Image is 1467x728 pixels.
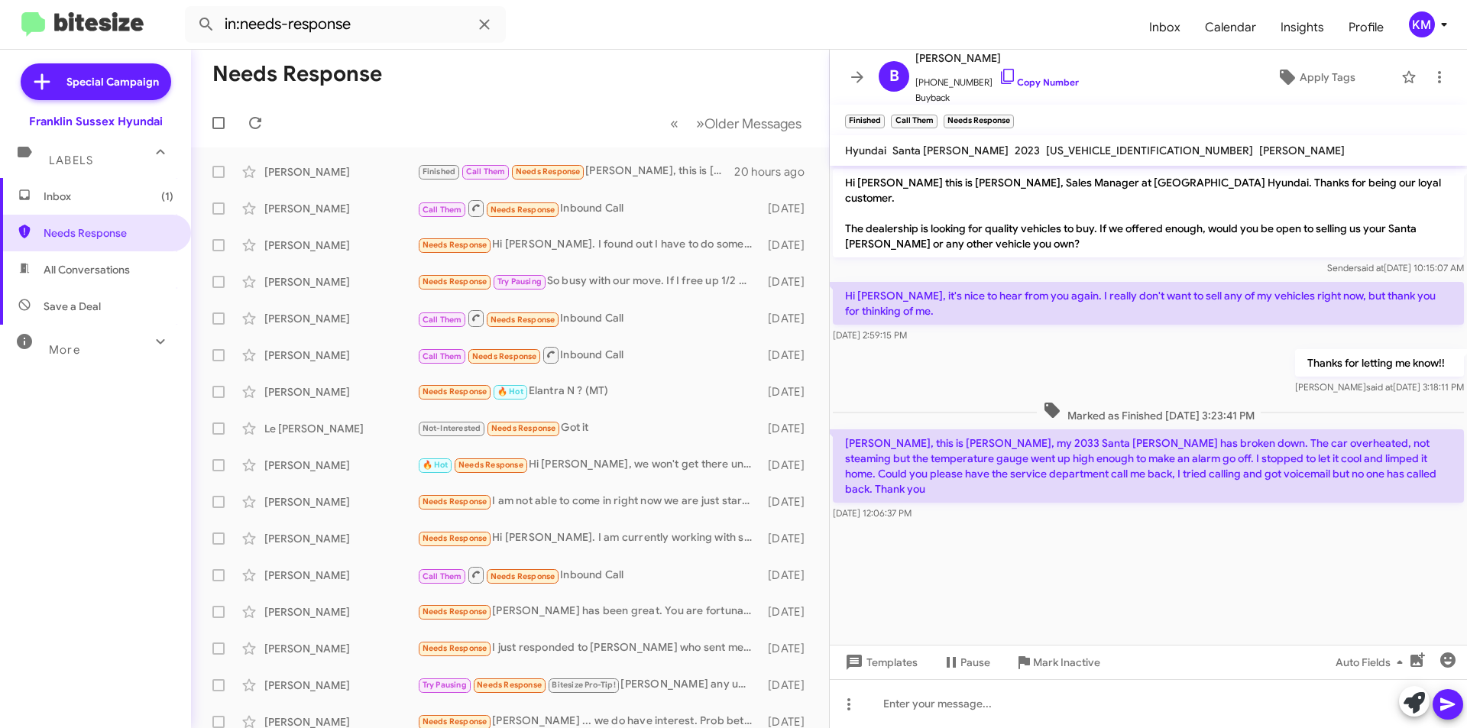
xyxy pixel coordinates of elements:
div: [DATE] [760,604,817,620]
span: Needs Response [491,571,555,581]
span: Sender [DATE] 10:15:07 AM [1327,262,1464,273]
span: [PERSON_NAME] [DATE] 3:18:11 PM [1295,381,1464,393]
h1: Needs Response [212,62,382,86]
div: [DATE] [760,238,817,253]
div: Inbound Call [417,199,760,218]
div: [PERSON_NAME], this is [PERSON_NAME], my 2033 Santa [PERSON_NAME] has broken down. The car overhe... [417,163,734,180]
span: Needs Response [516,167,581,176]
span: [DATE] 12:06:37 PM [833,507,912,519]
span: said at [1366,381,1393,393]
div: Hi [PERSON_NAME]. I found out I have to do some major repairs on my house so I'm going to hold of... [417,236,760,254]
div: [DATE] [760,641,817,656]
div: [DATE] [760,568,817,583]
div: [DATE] [760,531,817,546]
div: Inbound Call [417,345,760,364]
nav: Page navigation example [662,108,811,139]
div: [DATE] [760,494,817,510]
span: Needs Response [423,717,487,726]
a: Calendar [1193,5,1268,50]
span: [US_VEHICLE_IDENTIFICATION_NUMBER] [1046,144,1253,157]
span: 🔥 Hot [423,460,449,470]
span: Call Them [466,167,506,176]
div: [PERSON_NAME] any updates on limited [417,676,760,694]
span: Older Messages [704,115,802,132]
span: Needs Response [491,423,556,433]
span: All Conversations [44,262,130,277]
span: Needs Response [423,643,487,653]
span: Needs Response [423,497,487,506]
div: Hi [PERSON_NAME], we won't get there until 2:30 just to give you a heads up [417,456,760,474]
span: Needs Response [423,607,487,616]
div: [PERSON_NAME] [264,604,417,620]
span: Needs Response [423,277,487,286]
span: Save a Deal [44,299,101,314]
span: Insights [1268,5,1336,50]
span: [PHONE_NUMBER] [915,67,1079,90]
div: Got it [417,419,760,437]
span: Mark Inactive [1033,649,1100,676]
span: (1) [161,189,173,204]
span: [PERSON_NAME] [1259,144,1345,157]
span: Try Pausing [497,277,542,286]
div: So busy with our move. If I free up 1/2 day, I'll check back. Thanks [417,273,760,290]
div: [PERSON_NAME] [264,494,417,510]
div: [DATE] [760,458,817,473]
button: Pause [930,649,1002,676]
div: Inbound Call [417,565,760,584]
div: I just responded to [PERSON_NAME] who sent me an email. [417,639,760,657]
span: Needs Response [472,351,537,361]
button: Previous [661,108,688,139]
span: Bitesize Pro-Tip! [552,680,615,690]
button: Templates [830,649,930,676]
div: [PERSON_NAME] [264,641,417,656]
small: Call Them [891,115,937,128]
button: Next [687,108,811,139]
span: said at [1357,262,1384,273]
div: [PERSON_NAME] [264,274,417,290]
p: [PERSON_NAME], this is [PERSON_NAME], my 2033 Santa [PERSON_NAME] has broken down. The car overhe... [833,429,1464,503]
span: » [696,114,704,133]
div: Le [PERSON_NAME] [264,421,417,436]
div: [DATE] [760,311,817,326]
div: [PERSON_NAME] [264,164,417,180]
span: Needs Response [423,240,487,250]
span: Santa [PERSON_NAME] [892,144,1009,157]
div: [PERSON_NAME] [264,678,417,693]
span: Labels [49,154,93,167]
span: Apply Tags [1300,63,1355,91]
span: Needs Response [458,460,523,470]
span: Finished [423,167,456,176]
span: More [49,343,80,357]
p: Thanks for letting me know!! [1295,349,1464,377]
span: Call Them [423,571,462,581]
a: Profile [1336,5,1396,50]
div: [PERSON_NAME] [264,531,417,546]
div: Franklin Sussex Hyundai [29,114,163,129]
div: [DATE] [760,201,817,216]
span: Special Campaign [66,74,159,89]
div: I am not able to come in right now we are just starting to look for something for our daughter it... [417,493,760,510]
button: KM [1396,11,1450,37]
div: Hi [PERSON_NAME]. I am currently working with someone. Thanks [417,529,760,547]
div: [DATE] [760,678,817,693]
span: Pause [960,649,990,676]
span: Needs Response [423,533,487,543]
span: Buyback [915,90,1079,105]
span: Auto Fields [1336,649,1409,676]
span: Marked as Finished [DATE] 3:23:41 PM [1037,401,1261,423]
span: 2023 [1015,144,1040,157]
span: Inbox [44,189,173,204]
a: Inbox [1137,5,1193,50]
span: Try Pausing [423,680,467,690]
div: [DATE] [760,274,817,290]
span: [DATE] 2:59:15 PM [833,329,907,341]
div: [PERSON_NAME] [264,311,417,326]
div: [PERSON_NAME] [264,348,417,363]
span: Call Them [423,351,462,361]
span: Call Them [423,315,462,325]
a: Copy Number [999,76,1079,88]
p: Hi [PERSON_NAME] this is [PERSON_NAME], Sales Manager at [GEOGRAPHIC_DATA] Hyundai. Thanks for be... [833,169,1464,257]
span: B [889,64,899,89]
